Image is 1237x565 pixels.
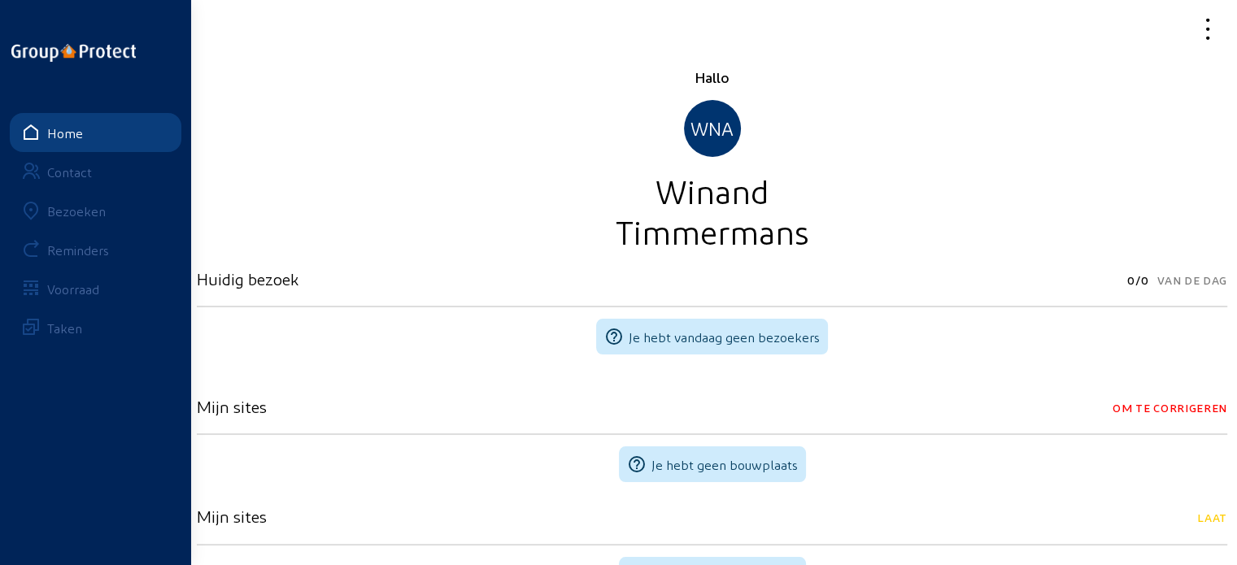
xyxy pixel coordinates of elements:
[197,397,267,416] h3: Mijn sites
[1157,269,1227,292] span: Van de dag
[10,308,181,347] a: Taken
[47,281,99,297] div: Voorraad
[197,506,267,526] h3: Mijn sites
[197,211,1227,251] div: Timmermans
[47,320,82,336] div: Taken
[1127,269,1149,292] span: 0/0
[629,329,820,345] span: Je hebt vandaag geen bezoekers
[651,457,798,472] span: Je hebt geen bouwplaats
[47,203,106,219] div: Bezoeken
[10,230,181,269] a: Reminders
[627,454,647,474] mat-icon: help_outline
[47,242,109,258] div: Reminders
[10,152,181,191] a: Contact
[1113,397,1227,419] span: Om te corrigeren
[197,67,1227,87] div: Hallo
[10,269,181,308] a: Voorraad
[1197,506,1227,529] span: Laat
[10,113,181,152] a: Home
[10,191,181,230] a: Bezoeken
[197,269,298,289] h3: Huidig bezoek
[604,327,624,346] mat-icon: help_outline
[47,125,83,141] div: Home
[197,170,1227,211] div: Winand
[684,100,741,157] div: WNA
[11,44,136,62] img: logo-oneline.png
[47,164,92,180] div: Contact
